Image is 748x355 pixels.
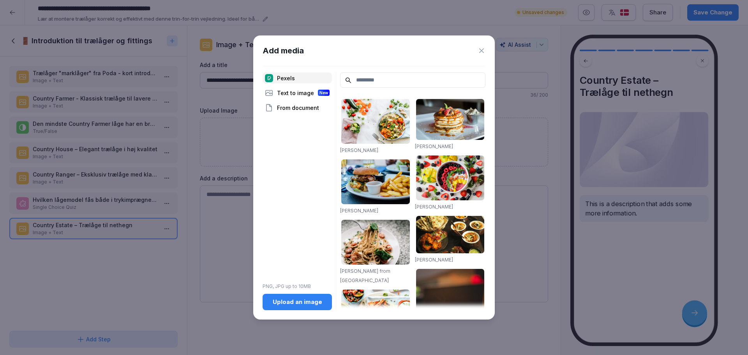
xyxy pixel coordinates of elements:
img: pexels-photo-1279330.jpeg [341,220,410,265]
img: pexels-photo-70497.jpeg [341,159,410,204]
a: [PERSON_NAME] [340,208,378,214]
img: pexels-photo-1640777.jpeg [341,99,410,144]
h1: Add media [263,45,304,57]
div: Upload an image [269,298,326,306]
img: pexels-photo-1640772.jpeg [341,290,410,340]
a: [PERSON_NAME] [415,143,453,149]
button: Upload an image [263,294,332,310]
a: [PERSON_NAME] from [GEOGRAPHIC_DATA] [340,268,390,283]
div: New [318,90,330,96]
div: From document [263,102,332,113]
div: Pexels [263,72,332,83]
p: PNG, JPG up to 10MB [263,283,332,290]
a: [PERSON_NAME] [340,147,378,153]
a: [PERSON_NAME] [415,257,453,263]
img: pexels-photo-1099680.jpeg [416,155,485,200]
img: pexels-photo-958545.jpeg [416,216,485,253]
img: pexels-photo-376464.jpeg [416,99,485,140]
img: pexels.png [265,74,273,82]
div: Text to image [263,87,332,98]
a: [PERSON_NAME] [415,204,453,210]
